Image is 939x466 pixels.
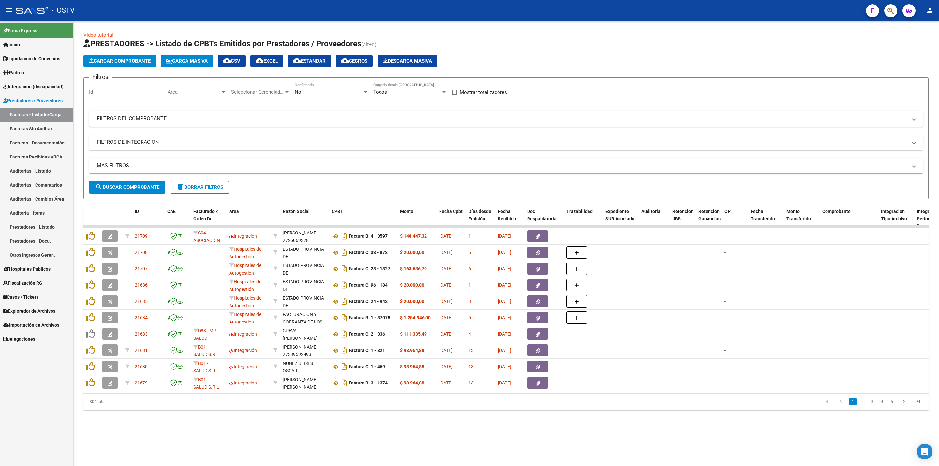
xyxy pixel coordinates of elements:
strong: $ 111.335,49 [400,331,427,337]
span: [DATE] [439,380,453,385]
span: B01 - I SALUD S.R.L [193,361,219,373]
span: Monto [400,209,413,214]
a: 2 [858,398,866,405]
span: Retencion IIBB [672,209,693,221]
span: Borrar Filtros [176,184,223,190]
span: [DATE] [439,266,453,271]
span: Carga Masiva [166,58,208,64]
a: Video tutorial [83,32,113,38]
span: EXCEL [256,58,278,64]
span: 21679 [135,380,148,385]
span: CPBT [332,209,343,214]
span: 1 [469,233,471,239]
mat-expansion-panel-header: FILTROS DEL COMPROBANTE [89,111,923,127]
span: 21684 [135,315,148,320]
datatable-header-cell: Monto Transferido [784,204,820,233]
datatable-header-cell: Auditoria [639,204,670,233]
datatable-header-cell: Doc Respaldatoria [525,204,564,233]
div: 23937371624 [283,376,326,390]
mat-icon: person [926,6,934,14]
datatable-header-cell: CPBT [329,204,397,233]
div: [PERSON_NAME] [PERSON_NAME] [283,376,326,391]
div: CUEVA [PERSON_NAME] [283,327,326,342]
datatable-header-cell: ID [132,204,165,233]
button: Estandar [288,55,331,67]
strong: Factura C: 1 - 469 [349,364,385,369]
i: Descargar documento [340,361,349,372]
div: 27389592493 [283,343,326,357]
span: Doc Respaldatoria [527,209,557,221]
span: (alt+q) [361,41,377,48]
strong: $ 20.000,00 [400,299,424,304]
span: Hospitales de Autogestión [229,263,261,276]
strong: Factura B: 4 - 3597 [349,234,388,239]
div: 30673377544 [283,294,326,308]
button: Descarga Masiva [378,55,437,67]
span: Integración [229,364,257,369]
span: - [724,315,726,320]
div: [PERSON_NAME] [283,229,318,237]
span: Integración [229,233,257,239]
i: Descargar documento [340,378,349,388]
a: go to last page [912,398,924,405]
span: Hospitales Públicos [3,265,51,273]
span: - [724,348,726,353]
span: [DATE] [498,233,511,239]
strong: Factura C: 33 - 872 [349,250,388,255]
strong: Factura C: 2 - 336 [349,332,385,337]
span: Firma Express [3,27,37,34]
mat-panel-title: FILTROS DE INTEGRACION [97,139,907,146]
strong: Factura B: 3 - 1374 [349,381,388,386]
span: Fecha Cpbt [439,209,463,214]
datatable-header-cell: Retención Ganancias [696,204,722,233]
span: 5 [469,315,471,320]
strong: Factura C: 28 - 1827 [349,266,390,272]
strong: $ 20.000,00 [400,250,424,255]
span: Liquidación de Convenios [3,55,60,62]
span: [DATE] [439,299,453,304]
a: go to next page [898,398,910,405]
strong: $ 20.000,00 [400,282,424,288]
div: 30673377544 [283,246,326,259]
i: Descargar documento [340,296,349,307]
span: Padrón [3,69,24,76]
span: 21708 [135,250,148,255]
button: Buscar Comprobante [89,181,165,194]
span: - [724,282,726,288]
span: - [724,299,726,304]
span: Delegaciones [3,336,35,343]
strong: Factura C: 1 - 821 [349,348,385,353]
span: [DATE] [439,282,453,288]
span: [DATE] [439,250,453,255]
span: Hospitales de Autogestión [229,247,261,259]
a: 3 [868,398,876,405]
span: [DATE] [439,364,453,369]
span: Fecha Transferido [751,209,775,221]
datatable-header-cell: Fecha Recibido [495,204,525,233]
a: go to first page [820,398,832,405]
span: Prestadores / Proveedores [3,97,63,104]
span: Fiscalización RG [3,279,42,287]
datatable-header-cell: Expediente SUR Asociado [603,204,639,233]
datatable-header-cell: Facturado x Orden De [191,204,227,233]
span: Integracion Tipo Archivo [881,209,907,221]
mat-panel-title: FILTROS DEL COMPROBANTE [97,115,907,122]
div: ESTADO PROVINCIA DE [GEOGRAPHIC_DATA] [283,246,327,268]
i: Descargar documento [340,312,349,323]
button: Carga Masiva [161,55,213,67]
span: - [724,331,726,337]
span: Retención Ganancias [698,209,721,221]
span: 6 [469,266,471,271]
span: Casos / Tickets [3,293,38,301]
span: Hospitales de Autogestión [229,295,261,308]
mat-expansion-panel-header: FILTROS DE INTEGRACION [89,134,923,150]
span: Comprobante [822,209,851,214]
span: Gecros [341,58,367,64]
i: Descargar documento [340,280,349,290]
span: [DATE] [439,233,453,239]
span: [DATE] [439,331,453,337]
div: 30673377544 [283,278,326,292]
li: page 2 [857,396,867,407]
datatable-header-cell: Retencion IIBB [670,204,696,233]
mat-panel-title: MAS FILTROS [97,162,907,169]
